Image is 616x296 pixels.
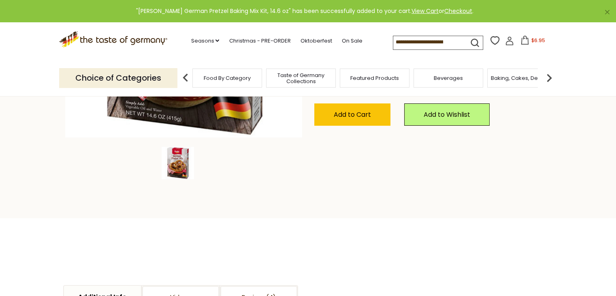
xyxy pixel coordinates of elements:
[491,75,554,81] a: Baking, Cakes, Desserts
[411,7,439,15] a: View Cart
[444,7,472,15] a: Checkout
[269,72,333,84] a: Taste of Germany Collections
[204,75,251,81] a: Food By Category
[162,147,194,179] img: Kathi German Pretzel Baking Mix Kit, 14.6 oz
[177,70,194,86] img: previous arrow
[404,103,490,126] a: Add to Wishlist
[300,36,332,45] a: Oktoberfest
[191,36,219,45] a: Seasons
[350,75,399,81] a: Featured Products
[605,10,610,15] a: ×
[531,37,545,44] span: $6.95
[229,36,290,45] a: Christmas - PRE-ORDER
[59,68,177,88] p: Choice of Categories
[434,75,463,81] a: Beverages
[6,6,603,16] div: "[PERSON_NAME] German Pretzel Baking Mix Kit, 14.6 oz" has been successfully added to your cart. ...
[516,36,550,48] button: $6.95
[334,110,371,119] span: Add to Cart
[341,36,362,45] a: On Sale
[314,103,390,126] button: Add to Cart
[541,70,557,86] img: next arrow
